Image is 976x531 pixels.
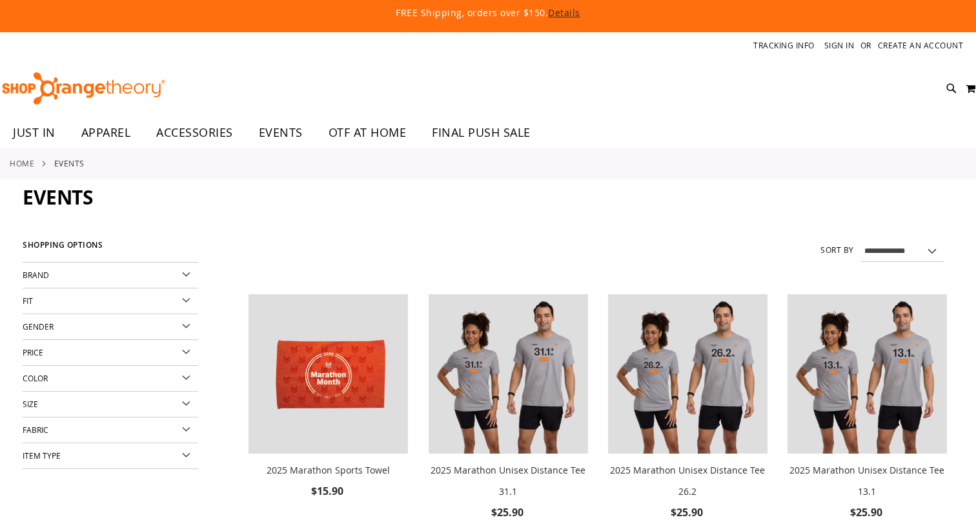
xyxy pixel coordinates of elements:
label: Sort By [820,245,854,255]
img: 2025 Marathon Unisex Distance Tee 31.1 [429,294,588,454]
strong: Shopping Options [23,235,198,263]
span: ACCESSORIES [156,118,233,147]
span: FINAL PUSH SALE [432,118,531,147]
a: 2025 Marathon Unisex Distance Tee 13.1 [789,464,944,497]
div: Brand [23,263,198,288]
span: EVENTS [23,184,93,210]
span: Brand [23,270,49,280]
a: Details [548,6,580,19]
a: OTF AT HOME [316,118,420,148]
span: OTF AT HOME [329,118,407,147]
span: Size [23,399,38,409]
a: FINAL PUSH SALE [419,118,544,148]
div: Item Type [23,443,198,469]
span: APPAREL [81,118,131,147]
span: Item Type [23,450,61,461]
span: $25.90 [671,505,705,519]
span: Fit [23,296,33,306]
a: Home [10,157,34,169]
a: EVENTS [246,118,316,147]
a: Create an Account [878,40,964,51]
img: 2025 Marathon Unisex Distance Tee 13.1 [788,294,947,454]
div: Size [23,392,198,417]
span: Price [23,347,43,357]
img: 2025 Marathon Unisex Distance Tee 26.2 [608,294,768,454]
a: 2025 Marathon Sports Towel [267,464,390,476]
a: Sign In [824,40,855,51]
div: Fit [23,288,198,314]
span: $25.90 [850,505,884,519]
span: $15.90 [311,484,345,498]
a: ACCESSORIES [143,118,246,148]
a: 2025 Marathon Unisex Distance Tee 31.1 [431,464,585,497]
a: 2025 Marathon Unisex Distance Tee 26.2 [610,464,765,497]
span: Fabric [23,425,48,435]
span: Color [23,373,48,383]
div: Fabric [23,417,198,443]
span: Gender [23,321,54,332]
span: JUST IN [13,118,56,147]
div: Price [23,340,198,366]
a: 2025 Marathon Unisex Distance Tee 31.1 [429,294,588,456]
a: 2025 Marathon Unisex Distance Tee 13.1 [788,294,947,456]
a: 2025 Marathon Unisex Distance Tee 26.2 [608,294,768,456]
a: APPAREL [68,118,144,148]
strong: EVENTS [54,157,85,169]
div: Gender [23,314,198,340]
p: FREE Shipping, orders over $150. [101,6,875,19]
div: Color [23,366,198,392]
img: 2025 Marathon Sports Towel [249,294,408,454]
span: EVENTS [259,118,303,147]
a: Tracking Info [753,40,815,51]
span: $25.90 [491,505,525,519]
a: 2025 Marathon Sports Towel [249,294,408,456]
